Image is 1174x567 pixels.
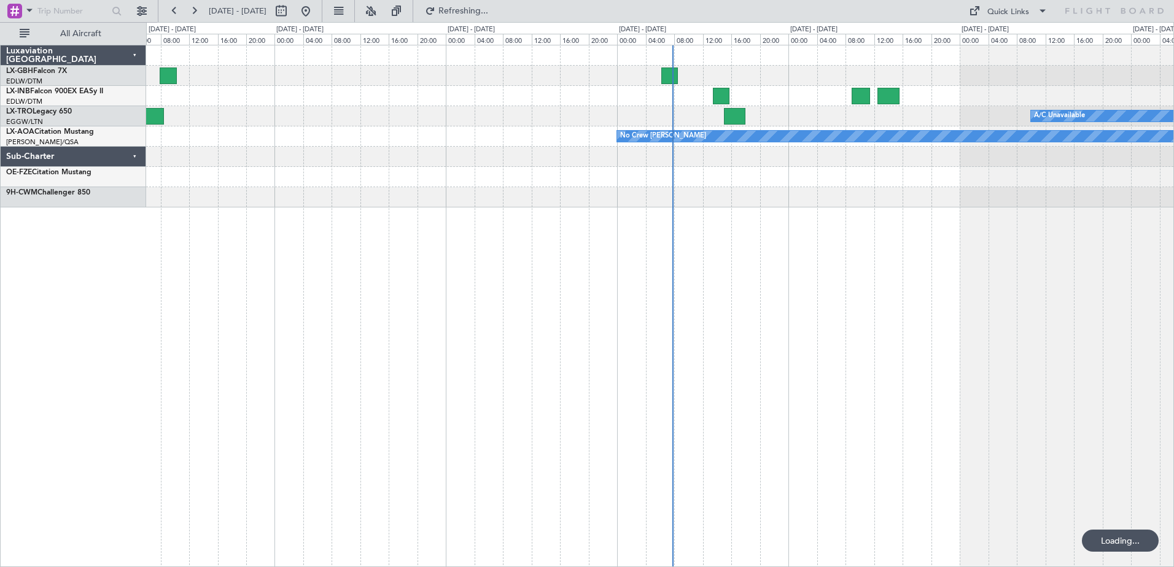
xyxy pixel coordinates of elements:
[14,24,133,44] button: All Aircraft
[332,34,360,45] div: 08:00
[37,2,108,20] input: Trip Number
[446,34,474,45] div: 00:00
[189,34,217,45] div: 12:00
[987,6,1029,18] div: Quick Links
[161,34,189,45] div: 08:00
[360,34,389,45] div: 12:00
[209,6,266,17] span: [DATE] - [DATE]
[963,1,1054,21] button: Quick Links
[1131,34,1159,45] div: 00:00
[674,34,702,45] div: 08:00
[6,108,72,115] a: LX-TROLegacy 650
[6,169,91,176] a: OE-FZECitation Mustang
[246,34,274,45] div: 20:00
[448,25,495,35] div: [DATE] - [DATE]
[218,34,246,45] div: 16:00
[874,34,903,45] div: 12:00
[962,25,1009,35] div: [DATE] - [DATE]
[6,137,79,147] a: [PERSON_NAME]/QSA
[817,34,846,45] div: 04:00
[6,67,33,75] span: LX-GBH
[389,34,417,45] div: 16:00
[6,67,67,75] a: LX-GBHFalcon 7X
[1017,34,1045,45] div: 08:00
[132,34,160,45] div: 04:00
[276,25,324,35] div: [DATE] - [DATE]
[790,25,838,35] div: [DATE] - [DATE]
[32,29,130,38] span: All Aircraft
[503,34,531,45] div: 08:00
[1103,34,1131,45] div: 20:00
[903,34,931,45] div: 16:00
[6,189,37,196] span: 9H-CWM
[274,34,303,45] div: 00:00
[6,88,30,95] span: LX-INB
[419,1,493,21] button: Refreshing...
[731,34,760,45] div: 16:00
[6,128,94,136] a: LX-AOACitation Mustang
[617,34,645,45] div: 00:00
[646,34,674,45] div: 04:00
[6,97,42,106] a: EDLW/DTM
[560,34,588,45] div: 16:00
[931,34,960,45] div: 20:00
[438,7,489,15] span: Refreshing...
[6,88,103,95] a: LX-INBFalcon 900EX EASy II
[960,34,988,45] div: 00:00
[475,34,503,45] div: 04:00
[989,34,1017,45] div: 04:00
[1046,34,1074,45] div: 12:00
[532,34,560,45] div: 12:00
[6,169,32,176] span: OE-FZE
[6,128,34,136] span: LX-AOA
[1082,530,1159,552] div: Loading...
[1034,107,1085,125] div: A/C Unavailable
[589,34,617,45] div: 20:00
[418,34,446,45] div: 20:00
[6,77,42,86] a: EDLW/DTM
[1074,34,1102,45] div: 16:00
[149,25,196,35] div: [DATE] - [DATE]
[6,108,33,115] span: LX-TRO
[760,34,788,45] div: 20:00
[619,25,666,35] div: [DATE] - [DATE]
[620,127,706,145] div: No Crew [PERSON_NAME]
[6,189,90,196] a: 9H-CWMChallenger 850
[846,34,874,45] div: 08:00
[6,117,43,126] a: EGGW/LTN
[788,34,817,45] div: 00:00
[303,34,332,45] div: 04:00
[703,34,731,45] div: 12:00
